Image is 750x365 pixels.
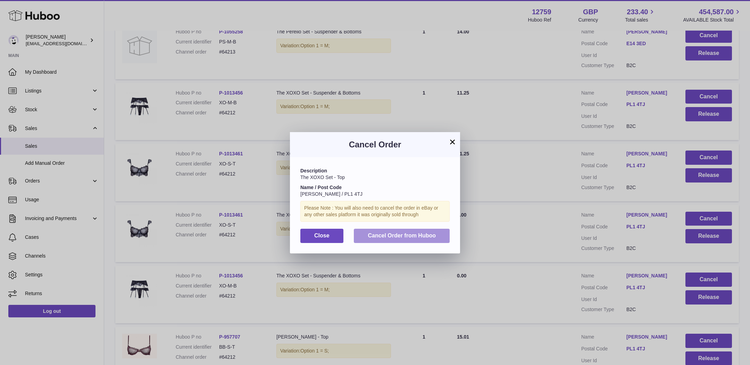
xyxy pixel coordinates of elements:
[354,229,450,243] button: Cancel Order from Huboo
[368,233,436,238] span: Cancel Order from Huboo
[300,201,450,222] div: Please Note : You will also need to cancel the order in eBay or any other sales platform it was o...
[300,191,362,197] span: [PERSON_NAME] / PL1 4TJ
[448,138,457,146] button: ×
[300,175,345,180] span: The XOXO Set - Top
[314,233,330,238] span: Close
[300,168,327,173] strong: Description
[300,185,342,190] strong: Name / Post Code
[300,229,343,243] button: Close
[300,139,450,150] h3: Cancel Order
